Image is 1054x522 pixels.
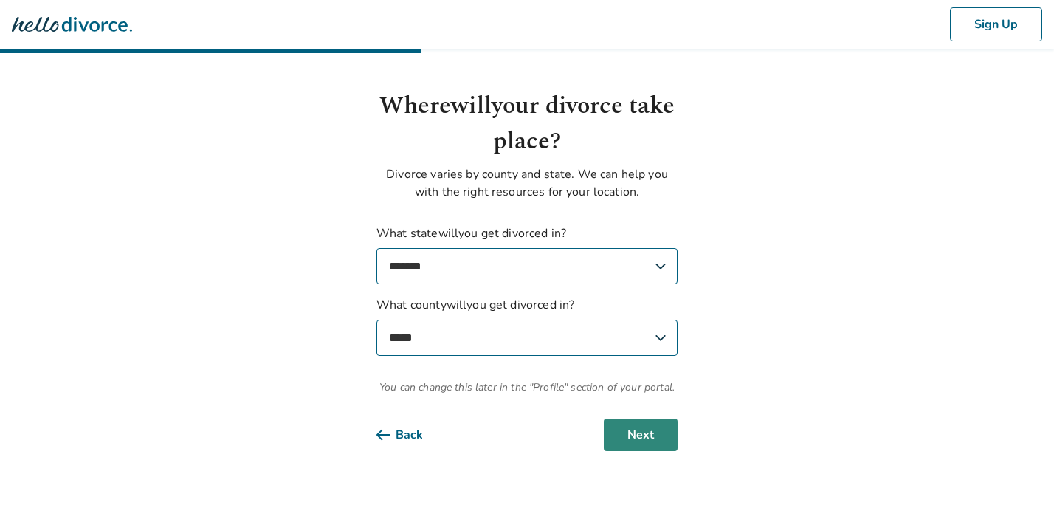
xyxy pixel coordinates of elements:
span: You can change this later in the "Profile" section of your portal. [376,380,678,395]
label: What county will you get divorced in? [376,296,678,356]
p: Divorce varies by county and state. We can help you with the right resources for your location. [376,165,678,201]
button: Next [604,419,678,451]
select: What statewillyou get divorced in? [376,248,678,284]
h1: Where will your divorce take place? [376,89,678,159]
select: What countywillyou get divorced in? [376,320,678,356]
label: What state will you get divorced in? [376,224,678,284]
button: Back [376,419,447,451]
iframe: Chat Widget [980,451,1054,522]
button: Sign Up [950,7,1042,41]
